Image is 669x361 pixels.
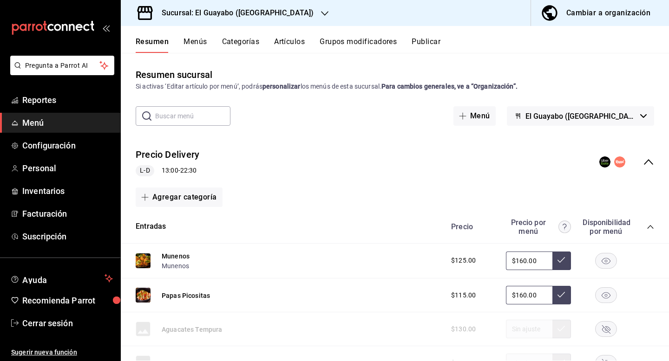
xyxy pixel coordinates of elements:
[22,162,113,174] span: Personal
[22,94,113,106] span: Reportes
[136,37,169,53] button: Resumen
[22,139,113,152] span: Configuración
[162,291,210,300] button: Papas Picositas
[162,251,190,261] button: Munenos
[583,218,629,236] div: Disponibilidad por menú
[381,83,518,90] strong: Para cambios generales, ve a “Organización”.
[136,187,223,207] button: Agregar categoría
[506,218,571,236] div: Precio por menú
[136,68,212,82] div: Resumen sucursal
[136,82,654,91] div: Si activas ‘Editar artículo por menú’, podrás los menús de esta sucursal.
[102,24,110,32] button: open_drawer_menu
[22,116,113,129] span: Menú
[154,7,314,19] h3: Sucursal: El Guayabo ([GEOGRAPHIC_DATA])
[136,37,669,53] div: navigation tabs
[566,6,650,19] div: Cambiar a organización
[25,61,100,71] span: Pregunta a Parrot AI
[274,37,305,53] button: Artículos
[155,107,230,125] input: Buscar menú
[136,148,199,161] button: Precio Delivery
[507,106,654,126] button: El Guayabo ([GEOGRAPHIC_DATA])
[184,37,207,53] button: Menús
[222,37,260,53] button: Categorías
[453,106,496,126] button: Menú
[262,83,301,90] strong: personalizar
[412,37,440,53] button: Publicar
[22,185,113,197] span: Inventarios
[7,67,114,77] a: Pregunta a Parrot AI
[442,222,501,231] div: Precio
[506,286,552,304] input: Sin ajuste
[136,221,166,232] button: Entradas
[22,230,113,243] span: Suscripción
[647,223,654,231] button: collapse-category-row
[22,273,101,284] span: Ayuda
[121,141,669,184] div: collapse-menu-row
[11,348,113,357] span: Sugerir nueva función
[136,253,151,268] img: Preview
[506,251,552,270] input: Sin ajuste
[136,166,153,175] span: L-D
[22,294,113,307] span: Recomienda Parrot
[22,317,113,329] span: Cerrar sesión
[320,37,397,53] button: Grupos modificadores
[136,165,199,176] div: 13:00 - 22:30
[162,261,189,271] button: Munenos
[22,207,113,220] span: Facturación
[525,112,636,121] span: El Guayabo ([GEOGRAPHIC_DATA])
[136,288,151,303] img: Preview
[10,56,114,75] button: Pregunta a Parrot AI
[451,256,476,265] span: $125.00
[451,290,476,300] span: $115.00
